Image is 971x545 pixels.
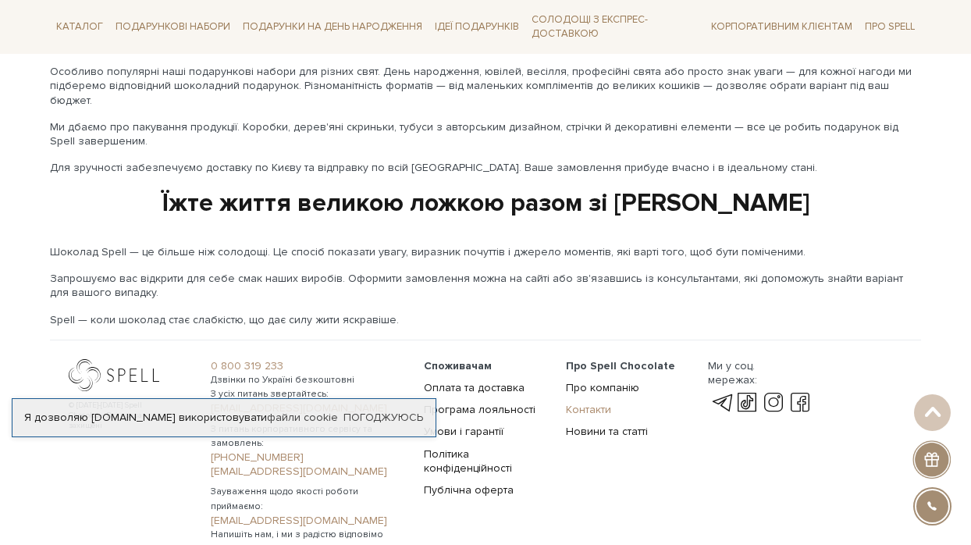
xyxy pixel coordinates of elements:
a: [PHONE_NUMBER] [211,451,405,465]
a: Контакти [566,403,611,416]
p: Особливо популярні наші подарункові набори для різних свят. День народження, ювілей, весілля, про... [50,65,921,108]
span: З усіх питань звертайтесь: [211,387,405,401]
a: facebook [787,394,813,412]
p: Запрошуємо вас відкрити для себе смак наших виробів. Оформити замовлення можна на сайті або зв'яз... [50,272,921,300]
div: Я дозволяю [DOMAIN_NAME] використовувати [12,411,436,425]
a: 0 800 319 233 [211,359,405,373]
a: Ідеї подарунків [429,15,525,39]
a: instagram [760,394,787,412]
p: Spell — коли шоколад стає слабкістю, що дає силу жити яскравіше. [50,313,921,327]
span: Дзвінки по Україні безкоштовні [211,373,405,387]
a: Солодощі з експрес-доставкою [525,6,705,47]
p: Шоколад Spell — це більше ніж солодощі. Це спосіб показати увагу, виразник почуттів і джерело мом... [50,245,921,259]
p: Для зручності забезпечуємо доставку по Києву та відправку по всій [GEOGRAPHIC_DATA]. Ваше замовле... [50,161,921,175]
a: Подарунки на День народження [237,15,429,39]
a: Погоджуюсь [343,411,423,425]
a: Про Spell [859,15,921,39]
a: Каталог [50,15,109,39]
div: Ми у соц. мережах: [708,359,801,387]
a: Умови і гарантії [424,425,503,438]
a: [EMAIL_ADDRESS][DOMAIN_NAME] [211,514,405,528]
a: [EMAIL_ADDRESS][DOMAIN_NAME] [211,465,405,479]
span: Зауваження щодо якості роботи приймаємо: [211,485,405,513]
p: Ми дбаємо про пакування продукції. Коробки, дерев'яні скриньки, тубуси з авторським дизайном, стр... [50,120,921,148]
a: tik-tok [734,394,761,412]
span: Про Spell Chocolate [566,359,675,372]
a: файли cookie [267,411,338,424]
a: Політика конфіденційності [424,447,512,475]
a: Публічна оферта [424,483,514,497]
a: Програма лояльності [424,403,535,416]
a: Корпоративним клієнтам [705,15,859,39]
a: Новини та статті [566,425,648,438]
span: Споживачам [424,359,492,372]
a: Оплата та доставка [424,381,525,394]
span: Напишіть нам, і ми з радістю відповімо [211,528,405,542]
a: Подарункові набори [109,15,237,39]
div: Їжте життя великою ложкою разом зі [PERSON_NAME] [50,187,921,220]
a: Про компанію [566,381,639,394]
a: telegram [708,394,734,412]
